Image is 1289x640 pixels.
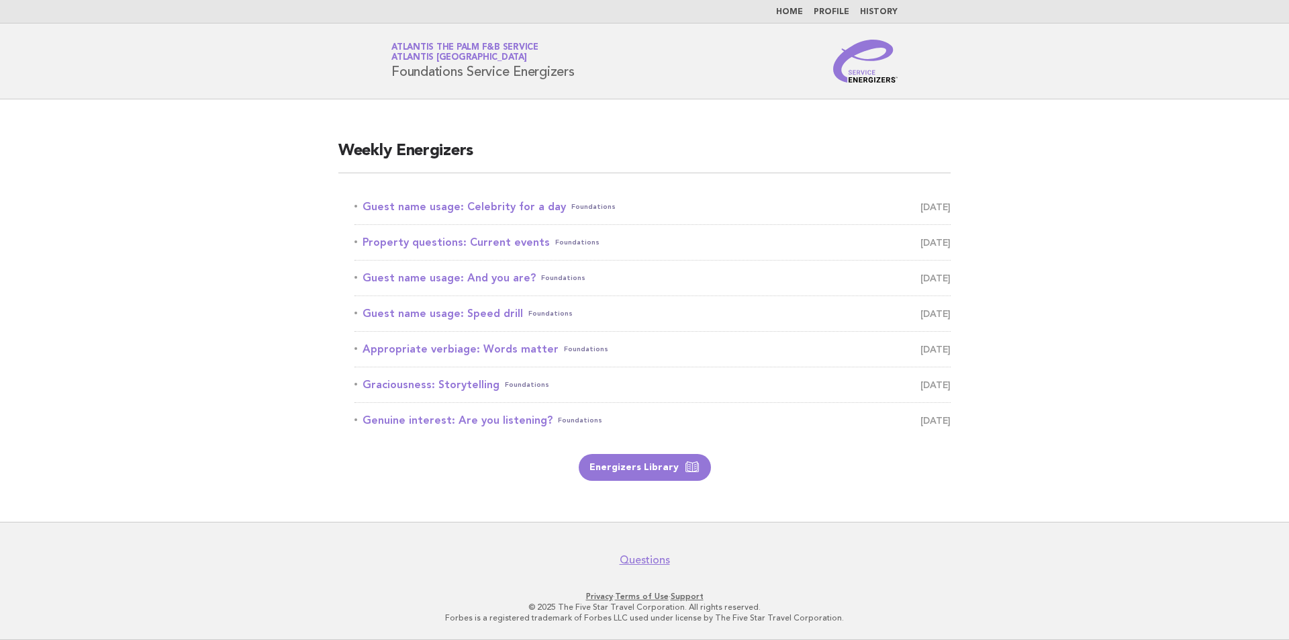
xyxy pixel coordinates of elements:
[571,197,616,216] span: Foundations
[860,8,898,16] a: History
[528,304,573,323] span: Foundations
[555,233,600,252] span: Foundations
[391,44,575,79] h1: Foundations Service Energizers
[920,304,951,323] span: [DATE]
[920,340,951,359] span: [DATE]
[579,454,711,481] a: Energizers Library
[354,304,951,323] a: Guest name usage: Speed drillFoundations [DATE]
[541,269,585,287] span: Foundations
[814,8,849,16] a: Profile
[671,592,704,601] a: Support
[564,340,608,359] span: Foundations
[920,233,951,252] span: [DATE]
[391,43,538,62] a: Atlantis the Palm F&B ServiceAtlantis [GEOGRAPHIC_DATA]
[620,553,670,567] a: Questions
[354,411,951,430] a: Genuine interest: Are you listening?Foundations [DATE]
[391,54,527,62] span: Atlantis [GEOGRAPHIC_DATA]
[505,375,549,394] span: Foundations
[920,269,951,287] span: [DATE]
[338,140,951,173] h2: Weekly Energizers
[354,340,951,359] a: Appropriate verbiage: Words matterFoundations [DATE]
[354,269,951,287] a: Guest name usage: And you are?Foundations [DATE]
[586,592,613,601] a: Privacy
[920,411,951,430] span: [DATE]
[615,592,669,601] a: Terms of Use
[354,233,951,252] a: Property questions: Current eventsFoundations [DATE]
[234,591,1055,602] p: · ·
[354,197,951,216] a: Guest name usage: Celebrity for a dayFoundations [DATE]
[234,612,1055,623] p: Forbes is a registered trademark of Forbes LLC used under license by The Five Star Travel Corpora...
[354,375,951,394] a: Graciousness: StorytellingFoundations [DATE]
[920,197,951,216] span: [DATE]
[558,411,602,430] span: Foundations
[776,8,803,16] a: Home
[833,40,898,83] img: Service Energizers
[920,375,951,394] span: [DATE]
[234,602,1055,612] p: © 2025 The Five Star Travel Corporation. All rights reserved.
